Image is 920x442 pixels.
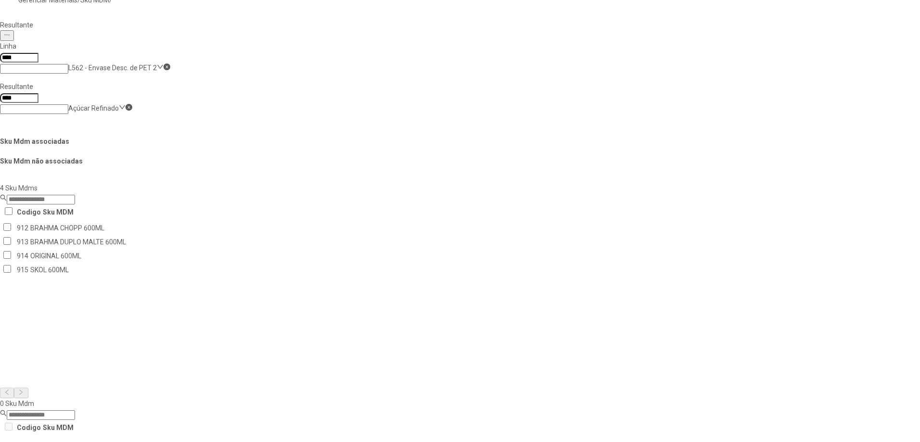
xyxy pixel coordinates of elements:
[30,221,126,234] td: BRAHMA CHOPP 600ML
[68,104,119,112] nz-select-item: Açúcar Refinado
[30,249,126,262] td: ORIGINAL 600ML
[16,421,41,434] th: Codigo
[16,221,29,234] td: 912
[42,421,74,434] th: Sku MDM
[42,205,74,218] th: Sku MDM
[16,249,29,262] td: 914
[16,205,41,218] th: Codigo
[30,235,126,248] td: BRAHMA DUPLO MALTE 600ML
[30,263,126,276] td: SKOL 600ML
[16,263,29,276] td: 915
[68,64,157,72] nz-select-item: L562 - Envase Desc. de PET 2
[16,235,29,248] td: 913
